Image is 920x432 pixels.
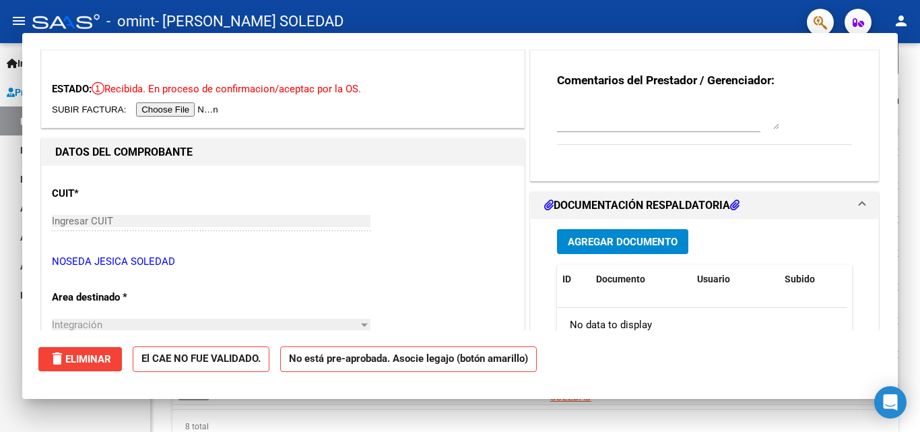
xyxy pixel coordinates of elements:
span: Usuario [697,274,730,284]
p: NOSEDA JESICA SOLEDAD [52,254,514,270]
span: - [PERSON_NAME] SOLEDAD [155,7,343,36]
datatable-header-cell: Documento [591,265,692,294]
span: Eliminar [49,353,111,365]
span: Inicio [7,56,41,71]
mat-icon: person [893,13,909,29]
strong: DATOS DEL COMPROBANTE [55,146,193,158]
span: Agregar Documento [568,236,678,248]
p: CUIT [52,186,191,202]
mat-icon: delete [49,350,65,367]
span: Recibida. En proceso de confirmacion/aceptac por la OS. [92,83,361,95]
strong: El CAE NO FUE VALIDADO. [133,346,269,373]
strong: No está pre-aprobada. Asocie legajo (botón amarillo) [280,346,537,373]
span: Subido [785,274,815,284]
datatable-header-cell: Acción [847,265,914,294]
div: COMENTARIOS [531,51,878,181]
span: ESTADO: [52,83,92,95]
datatable-header-cell: ID [557,265,591,294]
datatable-header-cell: Subido [779,265,847,294]
span: ID [562,274,571,284]
p: Area destinado * [52,290,191,305]
h1: DOCUMENTACIÓN RESPALDATORIA [544,197,740,214]
mat-icon: menu [11,13,27,29]
span: Integración [52,319,102,331]
span: - omint [106,7,155,36]
div: Open Intercom Messenger [874,386,907,419]
datatable-header-cell: Usuario [692,265,779,294]
div: No data to display [557,308,847,342]
mat-expansion-panel-header: DOCUMENTACIÓN RESPALDATORIA [531,192,878,219]
span: Prestadores / Proveedores [7,85,129,100]
button: Eliminar [38,347,122,371]
span: Documento [596,274,645,284]
button: Agregar Documento [557,229,688,254]
strong: Comentarios del Prestador / Gerenciador: [557,73,775,87]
